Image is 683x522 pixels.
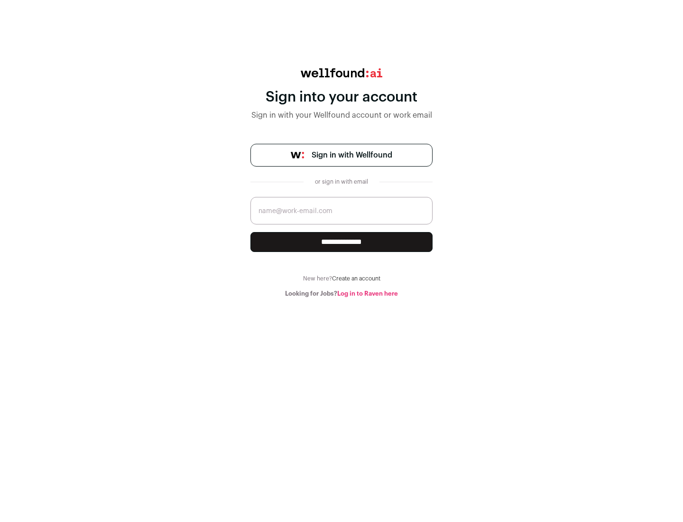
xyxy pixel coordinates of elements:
[250,275,433,282] div: New here?
[291,152,304,158] img: wellfound-symbol-flush-black-fb3c872781a75f747ccb3a119075da62bfe97bd399995f84a933054e44a575c4.png
[312,149,392,161] span: Sign in with Wellfound
[337,290,398,297] a: Log in to Raven here
[250,290,433,298] div: Looking for Jobs?
[250,110,433,121] div: Sign in with your Wellfound account or work email
[250,144,433,167] a: Sign in with Wellfound
[332,276,380,281] a: Create an account
[250,197,433,224] input: name@work-email.com
[301,68,382,77] img: wellfound:ai
[250,89,433,106] div: Sign into your account
[311,178,372,186] div: or sign in with email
